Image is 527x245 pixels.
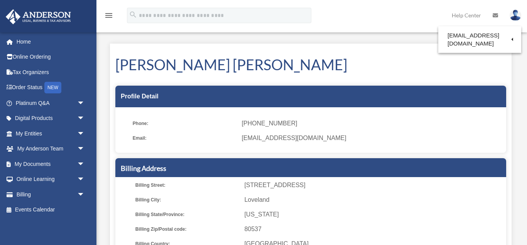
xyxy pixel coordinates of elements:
[5,111,96,126] a: Digital Productsarrow_drop_down
[5,141,96,157] a: My Anderson Teamarrow_drop_down
[5,187,96,202] a: Billingarrow_drop_down
[44,82,61,93] div: NEW
[5,126,96,141] a: My Entitiesarrow_drop_down
[242,133,501,144] span: [EMAIL_ADDRESS][DOMAIN_NAME]
[77,172,93,188] span: arrow_drop_down
[244,180,503,191] span: [STREET_ADDRESS]
[77,187,93,203] span: arrow_drop_down
[5,80,96,96] a: Order StatusNEW
[129,10,137,19] i: search
[104,11,113,20] i: menu
[3,9,73,24] img: Anderson Advisors Platinum Portal
[5,64,96,80] a: Tax Organizers
[438,28,521,51] a: [EMAIL_ADDRESS][DOMAIN_NAME]
[242,118,501,129] span: [PHONE_NUMBER]
[5,172,96,187] a: Online Learningarrow_drop_down
[133,133,236,144] span: Email:
[135,224,239,235] span: Billing Zip/Postal code:
[115,54,506,75] h1: [PERSON_NAME] [PERSON_NAME]
[77,111,93,127] span: arrow_drop_down
[77,126,93,142] span: arrow_drop_down
[77,156,93,172] span: arrow_drop_down
[104,14,113,20] a: menu
[121,164,501,173] h5: Billing Address
[244,224,503,235] span: 80537
[135,194,239,205] span: Billing City:
[5,49,96,65] a: Online Ordering
[77,141,93,157] span: arrow_drop_down
[135,180,239,191] span: Billing Street:
[244,209,503,220] span: [US_STATE]
[5,202,96,218] a: Events Calendar
[135,209,239,220] span: Billing State/Province:
[77,95,93,111] span: arrow_drop_down
[5,95,96,111] a: Platinum Q&Aarrow_drop_down
[244,194,503,205] span: Loveland
[510,10,521,21] img: User Pic
[5,34,96,49] a: Home
[115,86,506,107] div: Profile Detail
[5,156,96,172] a: My Documentsarrow_drop_down
[133,118,236,129] span: Phone:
